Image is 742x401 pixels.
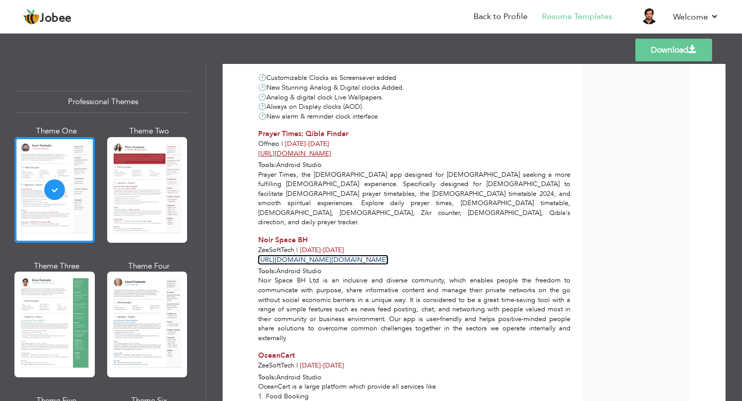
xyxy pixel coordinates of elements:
div: The Neon Night Clock app is a dynamic and visually striking clock application available on the Pl... [252,26,577,122]
span: OceanCart [258,350,295,360]
span: Tools: [258,266,276,276]
span: ZeeSoftTech [258,361,294,370]
span: [DATE] [DATE] [285,139,329,148]
span: | [296,245,298,255]
span: ZeeSoftTech [258,245,294,255]
span: Jobee [40,13,72,24]
div: Prayer Times, the [DEMOGRAPHIC_DATA] app designed for [DEMOGRAPHIC_DATA] seeking a more fulfillin... [252,170,577,227]
span: [DATE] [DATE] [300,245,344,255]
span: Tools: [258,373,276,382]
div: Theme One [16,126,97,137]
a: Back to Profile [474,11,528,23]
a: Jobee [23,9,72,25]
a: Welcome [673,11,719,23]
a: [URL][DOMAIN_NAME] [258,149,331,158]
div: Noir Space BH Ltd is an inclusive and diverse community, which enables people the freedom to comm... [252,276,577,343]
span: [DATE] [DATE] [300,361,344,370]
span: - [306,139,308,148]
img: jobee.io [23,9,40,25]
a: Resume Templates [542,11,612,23]
a: Download [635,39,712,61]
span: Android Studio [276,266,322,276]
div: Theme Four [109,261,190,272]
img: Profile Img [641,8,657,24]
div: Professional Themes [16,91,189,113]
span: Android Studio [276,373,322,382]
span: Tools: [258,160,276,170]
span: - [321,245,323,255]
span: Android Studio [276,160,322,170]
div: Theme Two [109,126,190,137]
span: Noir Space BH [258,235,308,245]
div: Theme Three [16,261,97,272]
span: | [296,361,298,370]
span: - [321,361,323,370]
span: Offneo [258,139,279,148]
span: Prayer Times: Qibla Finder [258,129,348,139]
span: | [281,139,283,148]
a: [URL][DOMAIN_NAME][DOMAIN_NAME] [258,255,388,264]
